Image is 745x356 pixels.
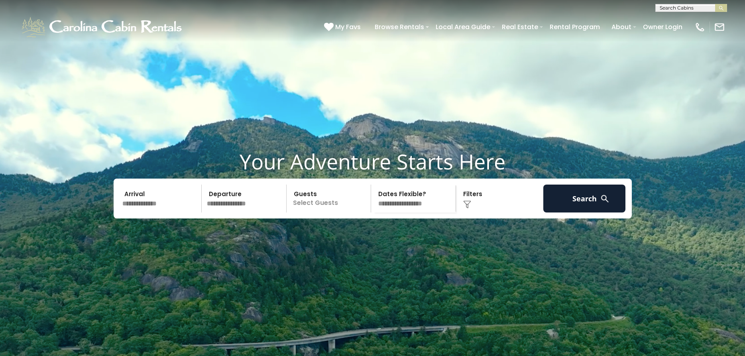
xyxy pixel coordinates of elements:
p: Select Guests [289,185,371,212]
span: My Favs [335,22,361,32]
h1: Your Adventure Starts Here [6,149,739,174]
a: My Favs [324,22,363,32]
button: Search [543,185,626,212]
a: Real Estate [498,20,542,34]
img: search-regular-white.png [600,194,610,204]
a: Browse Rentals [371,20,428,34]
img: filter--v1.png [463,201,471,208]
a: Owner Login [639,20,686,34]
a: About [607,20,635,34]
img: White-1-1-2.png [20,15,185,39]
a: Local Area Guide [432,20,494,34]
img: phone-regular-white.png [694,22,706,33]
img: mail-regular-white.png [714,22,725,33]
a: Rental Program [546,20,604,34]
